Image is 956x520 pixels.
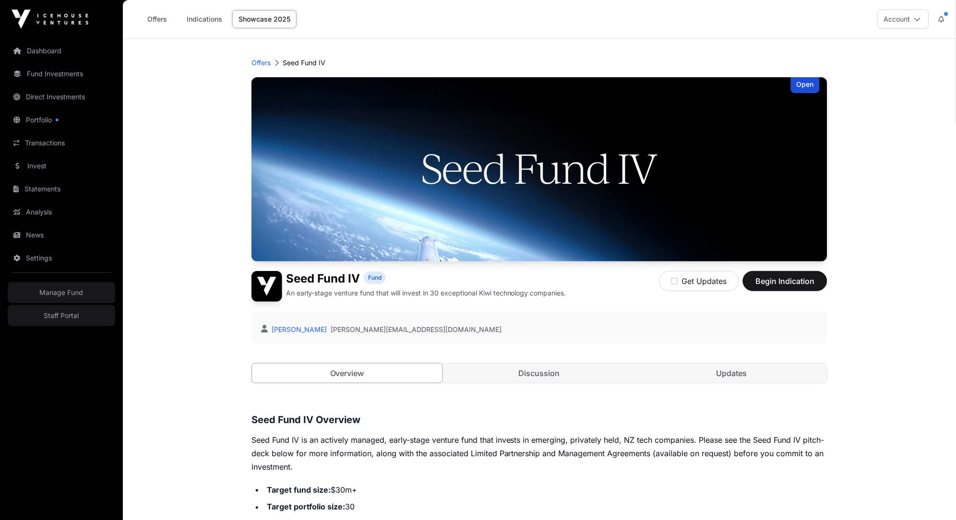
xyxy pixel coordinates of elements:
span: Begin Indication [755,275,815,287]
img: Seed Fund IV [251,77,827,261]
a: Analysis [8,201,115,223]
li: $30m+ [264,483,827,496]
li: 30 [264,500,827,514]
a: Fund Investments [8,63,115,84]
a: Showcase 2025 [232,10,297,28]
span: Fund [368,274,382,282]
a: Manage Fund [8,282,115,303]
img: Seed Fund IV [251,271,282,302]
a: Begin Indication [743,281,827,290]
a: Statements [8,178,115,200]
nav: Tabs [252,364,827,383]
a: Indications [180,10,228,28]
h1: Seed Fund IV [286,271,360,286]
button: Account [878,10,929,29]
button: Begin Indication [743,271,827,291]
a: News [8,225,115,246]
a: Transactions [8,132,115,154]
div: Open [791,77,820,93]
strong: Target portfolio size: [267,502,345,512]
a: Offers [251,58,271,68]
iframe: Chat Widget [908,474,956,520]
img: Icehouse Ventures Logo [12,10,88,29]
p: An early-stage venture fund that will invest in 30 exceptional Kiwi technology companies. [286,288,566,298]
a: Staff Portal [8,305,115,326]
p: Seed Fund IV [283,58,325,68]
a: Dashboard [8,40,115,61]
a: Direct Investments [8,86,115,107]
a: Invest [8,155,115,177]
p: Seed Fund IV is an actively managed, early-stage venture fund that invests in emerging, privately... [251,433,827,473]
a: Offers [138,10,177,28]
a: [PERSON_NAME][EMAIL_ADDRESS][DOMAIN_NAME] [331,325,502,334]
a: Portfolio [8,109,115,130]
button: Get Updates [659,271,739,291]
a: Overview [251,363,443,383]
a: Discussion [444,364,635,383]
a: Updates [636,364,827,383]
a: [PERSON_NAME] [270,325,327,333]
h3: Seed Fund IV Overview [251,412,827,427]
a: Settings [8,248,115,269]
strong: Target fund size: [267,485,331,495]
